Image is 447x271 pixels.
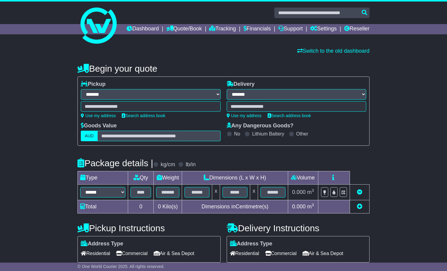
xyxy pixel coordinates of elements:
[303,249,343,258] span: Air & Sea Depot
[227,113,262,118] a: Use my address
[166,24,202,34] a: Quote/Book
[127,24,159,34] a: Dashboard
[227,123,294,129] label: Any Dangerous Goods?
[227,223,370,233] h4: Delivery Instructions
[81,113,116,118] a: Use my address
[344,24,370,34] a: Reseller
[182,200,288,213] td: Dimensions in Centimetre(s)
[230,241,272,247] label: Address Type
[292,204,306,210] span: 0.000
[128,200,154,213] td: 0
[312,188,314,193] sup: 3
[296,131,308,137] label: Other
[312,203,314,207] sup: 3
[81,123,117,129] label: Goods Value
[154,249,194,258] span: Air & Sea Depot
[77,158,153,168] h4: Package details |
[265,249,297,258] span: Commercial
[209,24,236,34] a: Tracking
[186,161,196,168] label: lb/in
[357,189,362,195] a: Remove this item
[230,249,259,258] span: Residential
[227,81,255,88] label: Delivery
[81,249,110,258] span: Residential
[252,131,284,137] label: Lithium Battery
[78,171,128,185] td: Type
[212,185,220,200] td: x
[122,113,165,118] a: Search address book
[77,264,165,269] span: © One World Courier 2025. All rights reserved.
[310,24,337,34] a: Settings
[78,200,128,213] td: Total
[357,204,362,210] a: Add new item
[292,189,306,195] span: 0.000
[234,131,240,137] label: No
[128,171,154,185] td: Qty
[250,185,258,200] td: x
[307,189,314,195] span: m
[154,200,182,213] td: Kilo(s)
[278,24,303,34] a: Support
[161,161,175,168] label: kg/cm
[77,223,220,233] h4: Pickup Instructions
[77,64,370,73] h4: Begin your quote
[307,204,314,210] span: m
[81,241,123,247] label: Address Type
[244,24,271,34] a: Financials
[116,249,147,258] span: Commercial
[154,171,182,185] td: Weight
[288,171,318,185] td: Volume
[297,48,370,54] a: Switch to the old dashboard
[81,131,98,141] label: AUD
[158,204,161,210] span: 0
[182,171,288,185] td: Dimensions (L x W x H)
[81,81,105,88] label: Pickup
[268,113,311,118] a: Search address book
